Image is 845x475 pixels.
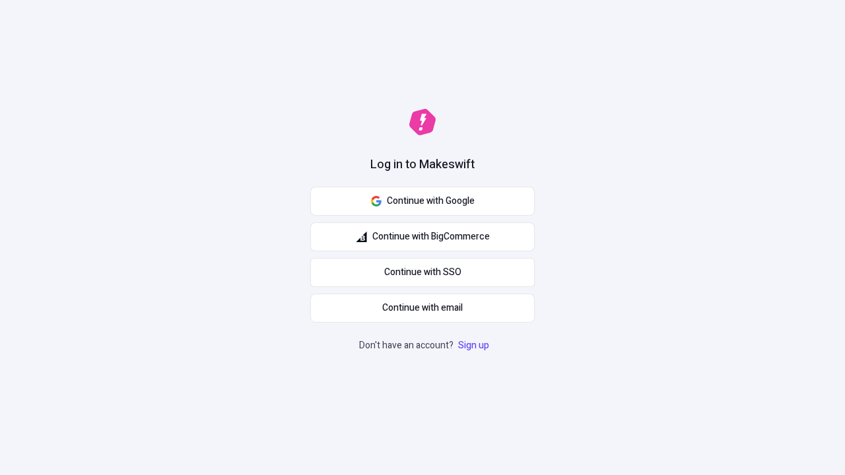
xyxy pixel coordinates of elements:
button: Continue with Google [310,187,535,216]
span: Continue with BigCommerce [372,230,490,244]
a: Sign up [456,338,492,352]
p: Don't have an account? [359,338,492,353]
span: Continue with email [382,301,463,315]
span: Continue with Google [387,194,475,208]
button: Continue with email [310,294,535,323]
button: Continue with BigCommerce [310,222,535,251]
h1: Log in to Makeswift [370,156,475,174]
a: Continue with SSO [310,258,535,287]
